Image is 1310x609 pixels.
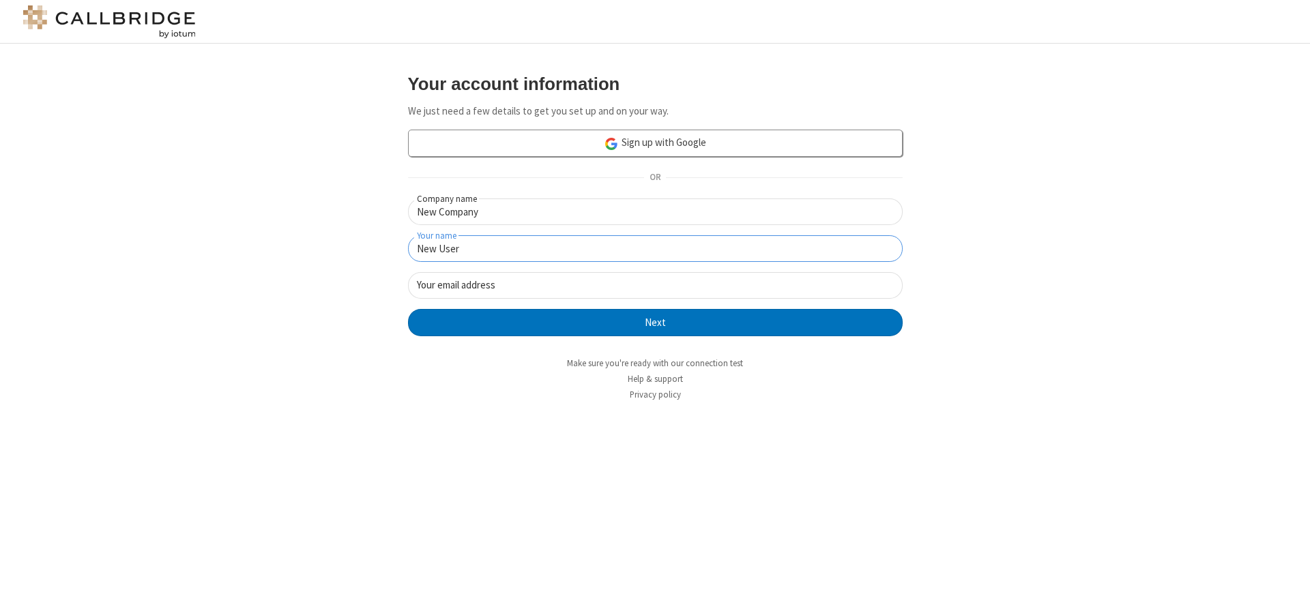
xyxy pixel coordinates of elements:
[604,136,619,151] img: google-icon.png
[567,357,743,369] a: Make sure you're ready with our connection test
[630,389,681,400] a: Privacy policy
[408,235,903,262] input: Your name
[408,74,903,93] h3: Your account information
[408,198,903,225] input: Company name
[408,309,903,336] button: Next
[20,5,198,38] img: logo@2x.png
[408,130,903,157] a: Sign up with Google
[408,272,903,299] input: Your email address
[644,168,666,188] span: OR
[628,373,683,385] a: Help & support
[408,104,903,119] p: We just need a few details to get you set up and on your way.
